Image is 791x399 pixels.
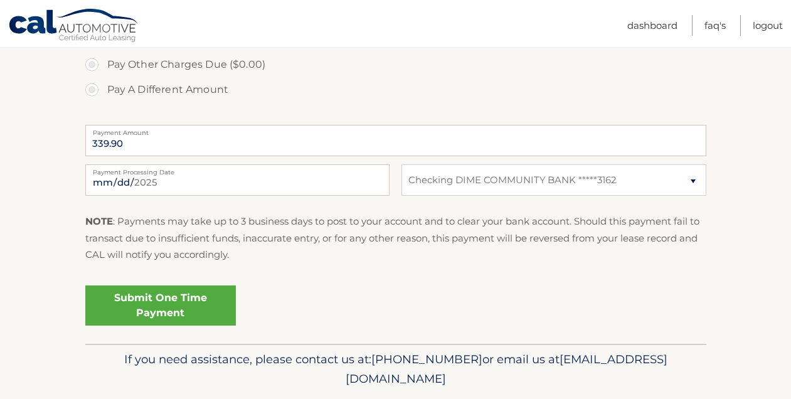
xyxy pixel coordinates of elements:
a: Cal Automotive [8,8,140,45]
a: Logout [753,15,783,36]
p: If you need assistance, please contact us at: or email us at [93,349,698,390]
a: Dashboard [627,15,677,36]
a: Submit One Time Payment [85,285,236,326]
input: Payment Date [85,164,390,196]
p: : Payments may take up to 3 business days to post to your account and to clear your bank account.... [85,213,706,263]
label: Payment Processing Date [85,164,390,174]
label: Pay A Different Amount [85,77,706,102]
span: [PHONE_NUMBER] [371,352,482,366]
label: Payment Amount [85,125,706,135]
strong: NOTE [85,215,113,227]
input: Payment Amount [85,125,706,156]
a: FAQ's [704,15,726,36]
label: Pay Other Charges Due ($0.00) [85,52,706,77]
